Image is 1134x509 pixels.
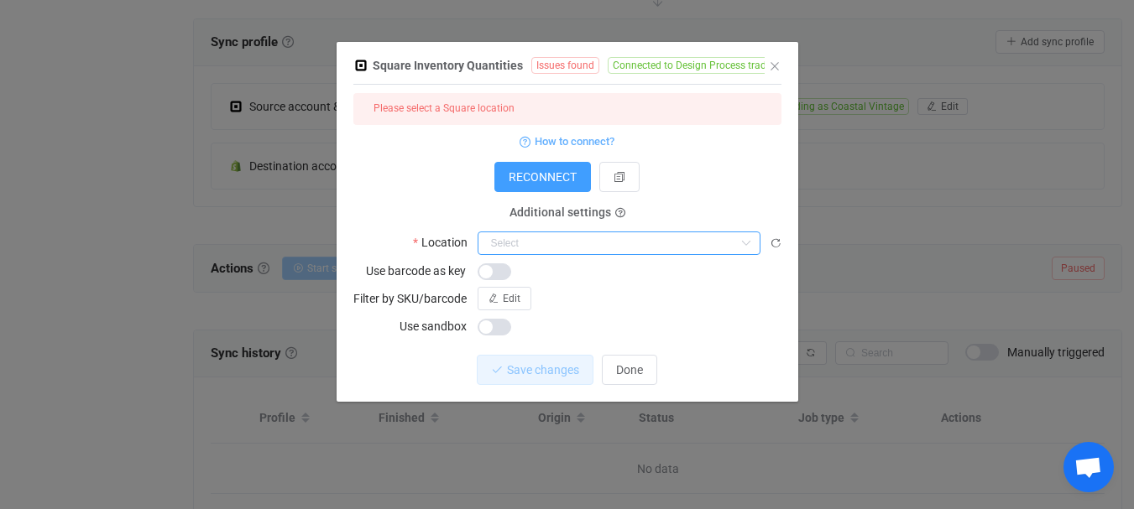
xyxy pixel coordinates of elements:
[535,132,614,151] span: How to connect?
[608,57,875,74] span: Connected to Design Process trading as Coastal Vintage
[768,59,781,75] button: Close
[509,170,577,184] span: RECONNECT
[374,100,515,118] div: Please select a Square location
[494,162,591,192] button: RECONNECT
[531,57,599,74] span: Issues found
[353,58,368,73] img: square.png
[373,59,523,72] span: Square Inventory Quantities
[1063,442,1114,492] div: Open chat
[337,42,798,402] div: dialog
[510,205,611,219] span: Additional settings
